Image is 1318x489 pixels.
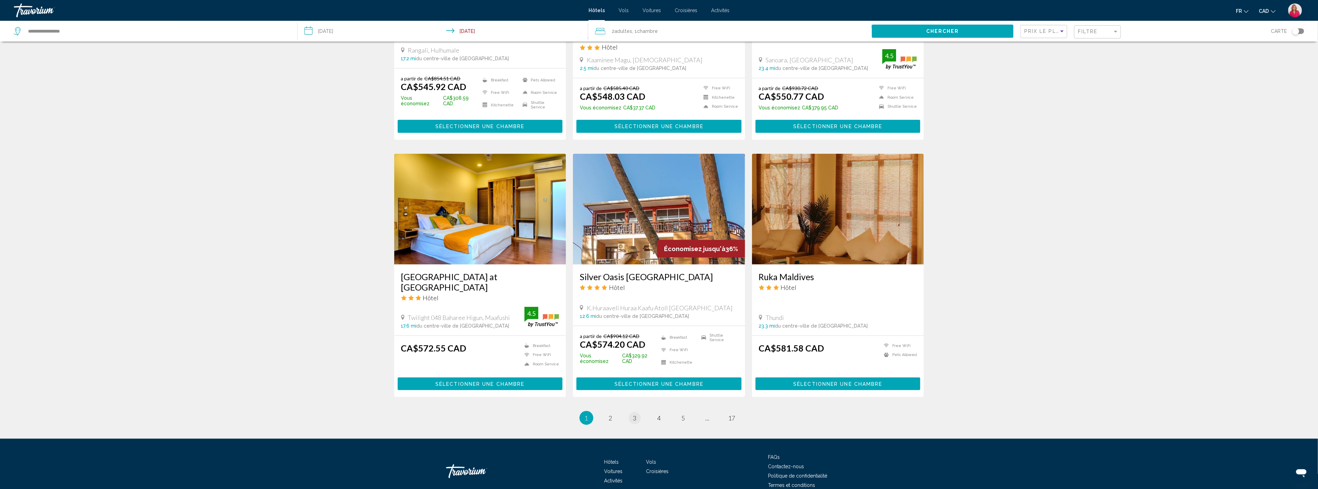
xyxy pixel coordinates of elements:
li: Kitchenette [479,100,519,109]
li: Breakfast [658,333,698,342]
button: Change language [1236,6,1249,16]
li: Shuttle Service [876,104,917,109]
ins: CA$545.92 CAD [401,81,467,92]
div: 36% [657,240,745,258]
a: FAQs [768,454,780,460]
span: Termes et conditions [768,482,815,488]
span: a partir de [401,75,423,81]
a: Politique de confidentialité [768,473,828,479]
span: 17.6 mi [401,323,417,329]
button: Chercher [872,25,1014,37]
a: Silver Oasis [GEOGRAPHIC_DATA] [580,272,738,282]
li: Room Service [700,104,738,109]
span: a partir de [580,85,602,91]
span: Filtre [1078,29,1098,34]
li: Kitchenette [658,358,698,367]
li: Pets Allowed [519,75,559,85]
img: Hotel image [394,154,566,265]
button: Toggle map [1287,28,1304,34]
a: Sélectionner une chambre [576,379,742,387]
li: Room Service [876,95,917,100]
a: Voitures [643,8,661,13]
a: Sélectionner une chambre [398,379,563,387]
a: Sélectionner une chambre [398,122,563,129]
span: 4 [657,414,661,422]
img: 2Q== [1288,3,1302,17]
span: Twilight 048 Baharee Higun, Maafushi [408,314,510,321]
span: du centre-ville de [GEOGRAPHIC_DATA] [775,323,868,329]
del: CA$904.12 CAD [603,333,639,339]
li: Room Service [521,361,559,367]
span: Vous économisez [580,353,620,364]
p: CA$37.37 CAD [580,105,655,110]
span: 23.3 mi [759,323,775,329]
span: du centre-ville de [GEOGRAPHIC_DATA] [596,313,689,319]
div: 3 star Hotel [580,43,738,51]
span: du centre-ville de [GEOGRAPHIC_DATA] [776,65,868,71]
div: 4.5 [524,309,538,318]
span: 17 [728,414,735,422]
li: Free WiFi [881,343,917,349]
span: Hôtels [604,459,619,465]
button: Travelers: 2 adults, 0 children [588,21,872,42]
a: Activités [604,478,622,483]
button: Sélectionner une chambre [398,377,563,390]
span: a partir de [759,85,781,91]
button: Filter [1074,25,1121,39]
span: Thundi [766,314,784,321]
button: User Menu [1286,3,1304,18]
a: Croisières [646,469,669,474]
ins: CA$581.58 CAD [759,343,824,353]
span: Hôtel [602,43,618,51]
span: Prix le plus bas [1024,28,1078,34]
span: Sélectionner une chambre [435,381,524,387]
a: Vols [646,459,656,465]
ins: CA$572.55 CAD [401,343,467,353]
span: 23.4 mi [759,65,776,71]
span: Sélectionner une chambre [435,124,524,130]
h3: Ruka Maldives [759,272,917,282]
span: Croisières [675,8,697,13]
span: Économisez jusqu'à [664,245,725,252]
span: 17.2 mi [401,56,416,61]
div: 3 star Hotel [401,294,559,302]
span: fr [1236,8,1242,14]
button: Sélectionner une chambre [576,377,742,390]
a: Hotel image [752,154,924,265]
ins: CA$548.03 CAD [580,91,645,101]
span: du centre-ville de [GEOGRAPHIC_DATA] [416,56,509,61]
span: Chercher [926,29,959,34]
li: Pets Allowed [881,352,917,358]
button: Check-in date: Sep 19, 2025 Check-out date: Sep 26, 2025 [298,21,588,42]
span: Voitures [604,469,622,474]
span: Vols [619,8,629,13]
p: CA$329.92 CAD [580,353,658,364]
del: CA$854.51 CAD [425,75,461,81]
li: Free WiFi [479,88,519,97]
p: CA$308.59 CAD [401,95,479,106]
button: Sélectionner une chambre [755,120,921,133]
li: Kitchenette [700,95,738,100]
li: Free WiFi [700,85,738,91]
li: Free WiFi [876,85,917,91]
span: ... [706,414,710,422]
span: Vous économisez [401,95,442,106]
a: Contactez-nous [768,464,804,469]
img: Hotel image [573,154,745,265]
span: 2.5 mi [580,65,593,71]
span: 2 [609,414,612,422]
span: Chambre [637,28,658,34]
a: Hôtels [589,8,605,13]
a: [GEOGRAPHIC_DATA] at [GEOGRAPHIC_DATA] [401,272,559,292]
span: Activités [711,8,729,13]
a: Travorium [446,461,515,482]
div: 4 star Hotel [580,284,738,291]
